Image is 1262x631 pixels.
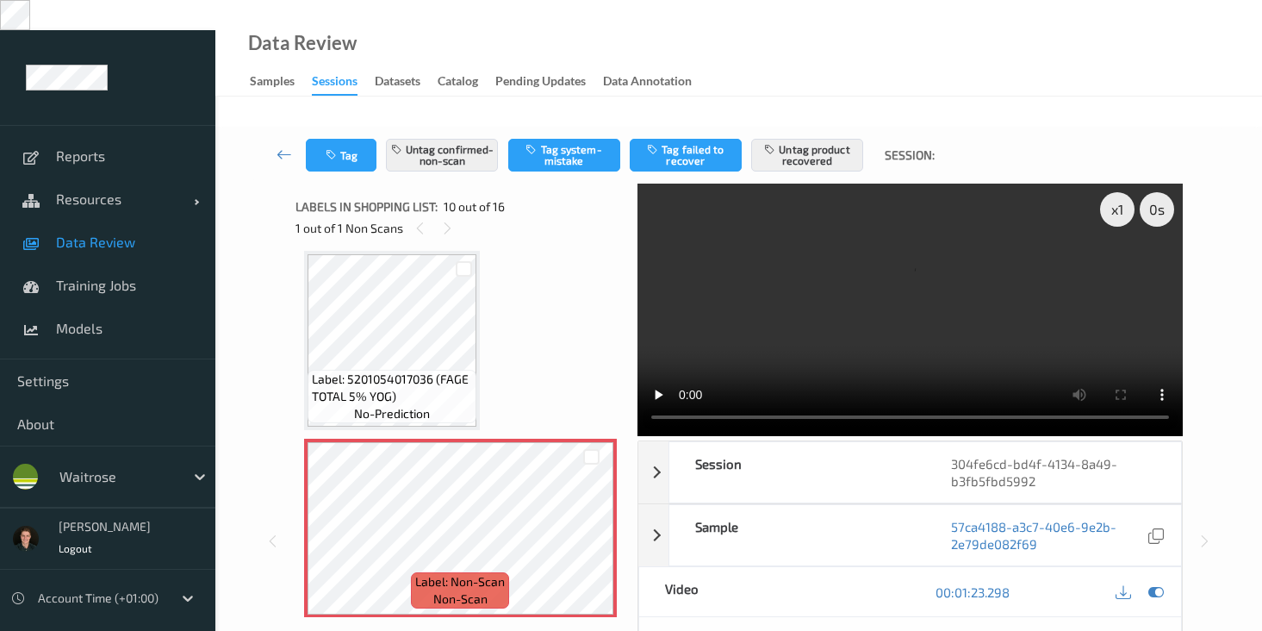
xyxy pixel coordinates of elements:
[312,371,472,405] span: Label: 5201054017036 (FAGE TOTAL 5% YOG)
[306,139,376,172] button: Tag
[386,139,498,172] button: Untag confirmed-non-scan
[508,139,620,172] button: Tag system-mistake
[951,518,1145,553] a: 57ca4188-a3c7-40e6-9e2b-2e79de082f69
[250,72,295,94] div: Samples
[438,70,495,94] a: Catalog
[936,584,1010,601] a: 00:01:23.298
[444,198,505,216] span: 10 out of 16
[925,442,1181,503] div: 304fe6cd-bd4f-4134-8a49-b3fb5fbd5992
[438,72,478,94] div: Catalog
[375,70,438,94] a: Datasets
[495,70,603,94] a: Pending Updates
[669,505,925,565] div: Sample
[312,72,357,96] div: Sessions
[312,70,375,96] a: Sessions
[415,573,505,590] span: Label: Non-Scan
[751,139,863,172] button: Untag product recovered
[295,198,438,216] span: Labels in shopping list:
[603,70,709,94] a: Data Annotation
[248,34,357,52] div: Data Review
[354,405,430,422] span: no-prediction
[433,590,488,608] span: non-scan
[638,504,1182,566] div: Sample57ca4188-a3c7-40e6-9e2b-2e79de082f69
[669,442,925,503] div: Session
[638,441,1182,503] div: Session304fe6cd-bd4f-4134-8a49-b3fb5fbd5992
[603,72,692,94] div: Data Annotation
[295,217,625,239] div: 1 out of 1 Non Scans
[639,567,911,616] div: Video
[250,70,312,94] a: Samples
[495,72,586,94] div: Pending Updates
[885,147,935,164] span: Session:
[1140,192,1174,227] div: 0 s
[375,72,420,94] div: Datasets
[630,139,742,172] button: Tag failed to recover
[1100,192,1135,227] div: x 1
